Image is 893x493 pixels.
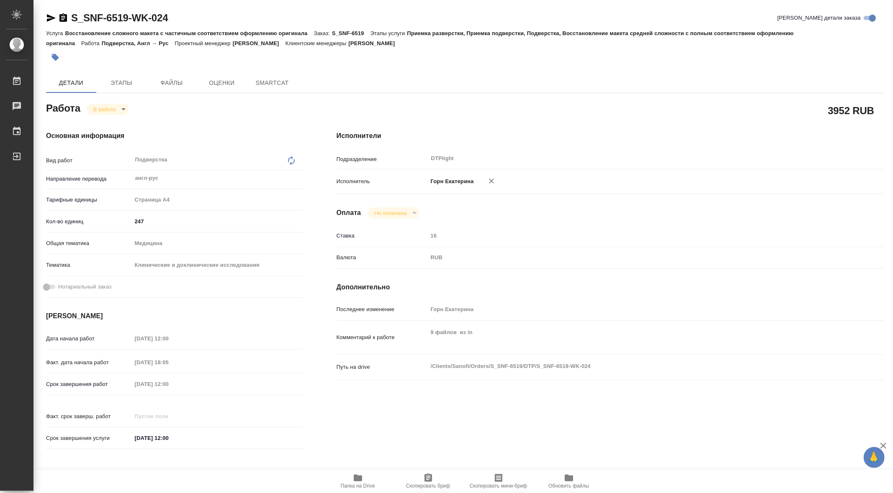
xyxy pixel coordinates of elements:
[337,232,428,240] p: Ставка
[337,363,428,371] p: Путь на drive
[337,131,884,141] h4: Исполнители
[202,78,242,88] span: Оценки
[341,483,375,489] span: Папка на Drive
[337,333,428,342] p: Комментарий к работе
[51,78,91,88] span: Детали
[428,177,474,186] p: Горн Екатерина
[132,236,303,250] div: Медицина
[46,100,80,115] h2: Работа
[87,104,129,115] div: В работе
[132,356,205,368] input: Пустое поле
[428,230,838,242] input: Пустое поле
[58,283,111,291] span: Нотариальный заказ
[46,311,303,321] h4: [PERSON_NAME]
[46,156,132,165] p: Вид работ
[372,209,409,217] button: Не оплачена
[337,177,428,186] p: Исполнитель
[102,40,175,46] p: Подверстка, Англ → Рус
[132,432,205,444] input: ✎ Введи что-нибудь
[323,470,393,493] button: Папка на Drive
[314,30,332,36] p: Заказ:
[152,78,192,88] span: Файлы
[132,332,205,345] input: Пустое поле
[534,470,604,493] button: Обновить файлы
[132,410,205,422] input: Пустое поле
[46,196,132,204] p: Тарифные единицы
[58,13,68,23] button: Скопировать ссылку
[233,40,286,46] p: [PERSON_NAME]
[337,208,361,218] h4: Оплата
[91,106,118,113] button: В работе
[46,380,132,388] p: Срок завершения работ
[406,483,450,489] span: Скопировать бриф
[482,172,501,190] button: Удалить исполнителя
[470,483,527,489] span: Скопировать мини-бриф
[428,303,838,315] input: Пустое поле
[132,215,303,227] input: ✎ Введи что-нибудь
[337,282,884,292] h4: Дополнительно
[46,335,132,343] p: Дата начала работ
[65,30,314,36] p: Восстановление сложного макета с частичным соответствием оформлению оригинала
[463,470,534,493] button: Скопировать мини-бриф
[132,258,303,272] div: Клинические и доклинические исследования
[46,217,132,226] p: Кол-во единиц
[337,305,428,314] p: Последнее изменение
[175,40,232,46] p: Проектный менеджер
[46,434,132,442] p: Срок завершения услуги
[252,78,292,88] span: SmartCat
[46,13,56,23] button: Скопировать ссылку для ЯМессенджера
[71,12,168,23] a: S_SNF-6519-WK-024
[428,250,838,265] div: RUB
[337,253,428,262] p: Валюта
[428,359,838,373] textarea: /Clients/Sanofi/Orders/S_SNF-6519/DTP/S_SNF-6519-WK-024
[46,30,65,36] p: Услуга
[371,30,407,36] p: Этапы услуги
[393,470,463,493] button: Скопировать бриф
[348,40,401,46] p: [PERSON_NAME]
[867,449,881,466] span: 🙏
[46,175,132,183] p: Направление перевода
[864,447,885,468] button: 🙏
[777,14,861,22] span: [PERSON_NAME] детали заказа
[46,239,132,248] p: Общая тематика
[46,48,64,66] button: Добавить тэг
[132,193,303,207] div: Страница А4
[548,483,589,489] span: Обновить файлы
[428,325,838,348] textarea: 9 файлов из in
[46,261,132,269] p: Тематика
[81,40,102,46] p: Работа
[46,131,303,141] h4: Основная информация
[332,30,371,36] p: S_SNF-6519
[368,207,419,219] div: В работе
[46,30,794,46] p: Приемка разверстки, Приемка подверстки, Подверстка, Восстановление макета средней сложности с пол...
[828,103,874,118] h2: 3952 RUB
[132,378,205,390] input: Пустое поле
[101,78,142,88] span: Этапы
[46,412,132,421] p: Факт. срок заверш. работ
[46,358,132,367] p: Факт. дата начала работ
[286,40,349,46] p: Клиентские менеджеры
[337,155,428,163] p: Подразделение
